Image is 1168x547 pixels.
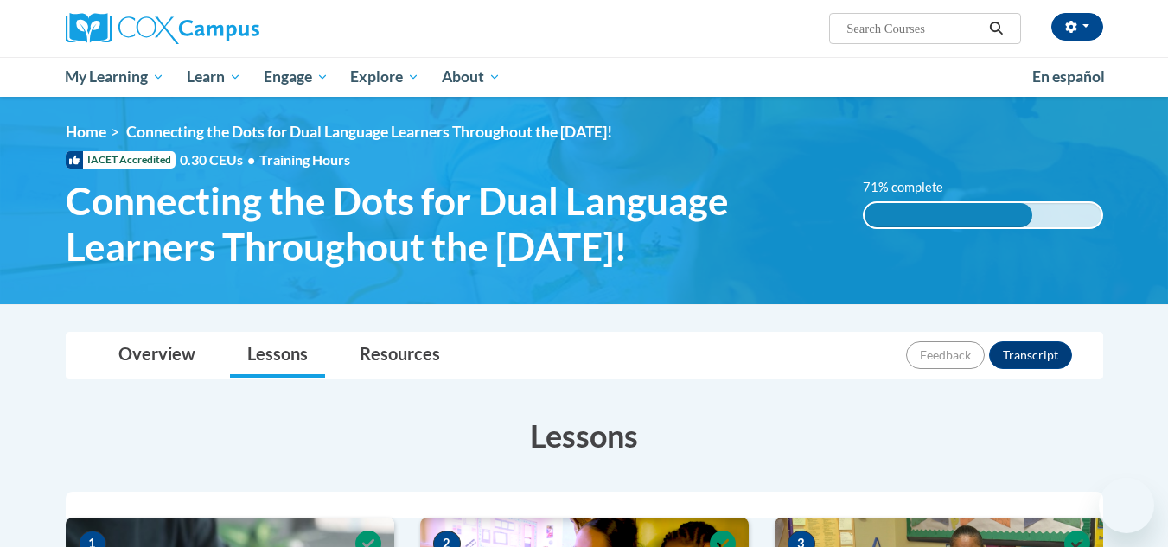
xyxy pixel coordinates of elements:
h3: Lessons [66,414,1103,457]
a: Explore [339,57,431,97]
span: IACET Accredited [66,151,176,169]
span: Engage [264,67,329,87]
span: Training Hours [259,151,350,168]
span: About [442,67,501,87]
span: • [247,151,255,168]
span: Explore [350,67,419,87]
a: Home [66,123,106,141]
a: En español [1021,59,1116,95]
div: 71% complete [865,203,1032,227]
a: Engage [252,57,340,97]
button: Transcript [989,341,1072,369]
div: Main menu [40,57,1129,97]
span: 0.30 CEUs [180,150,259,169]
button: Feedback [906,341,985,369]
button: Search [983,18,1009,39]
button: Account Settings [1051,13,1103,41]
img: Cox Campus [66,13,259,44]
a: My Learning [54,57,176,97]
a: Overview [101,333,213,378]
a: Resources [342,333,457,378]
a: Lessons [230,333,325,378]
iframe: Button to launch messaging window [1099,478,1154,533]
label: 71% complete [863,178,962,197]
a: About [431,57,512,97]
span: Connecting the Dots for Dual Language Learners Throughout the [DATE]! [126,123,612,141]
span: En español [1032,67,1105,86]
span: Connecting the Dots for Dual Language Learners Throughout the [DATE]! [66,178,838,270]
a: Learn [176,57,252,97]
input: Search Courses [845,18,983,39]
span: Learn [187,67,241,87]
span: My Learning [65,67,164,87]
a: Cox Campus [66,13,394,44]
